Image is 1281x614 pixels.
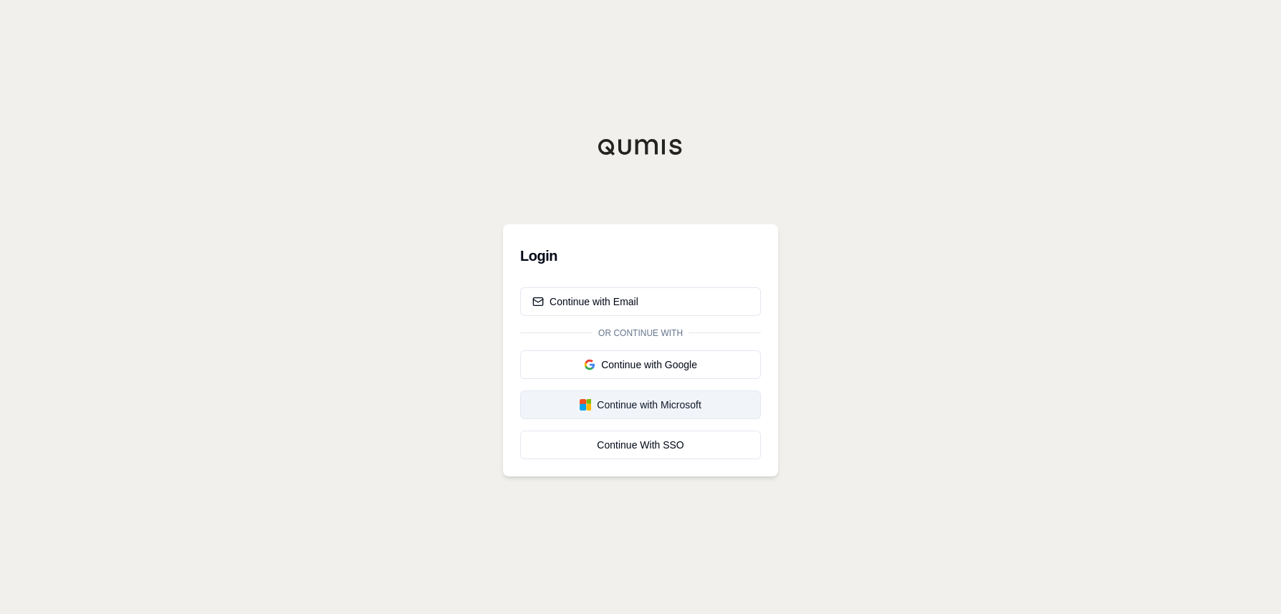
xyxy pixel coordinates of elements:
div: Continue with Microsoft [532,398,749,412]
button: Continue with Google [520,350,761,379]
div: Continue With SSO [532,438,749,452]
button: Continue with Microsoft [520,390,761,419]
img: Qumis [598,138,683,155]
button: Continue with Email [520,287,761,316]
span: Or continue with [592,327,689,339]
a: Continue With SSO [520,431,761,459]
div: Continue with Google [532,358,749,372]
div: Continue with Email [532,294,638,309]
h3: Login [520,241,761,270]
